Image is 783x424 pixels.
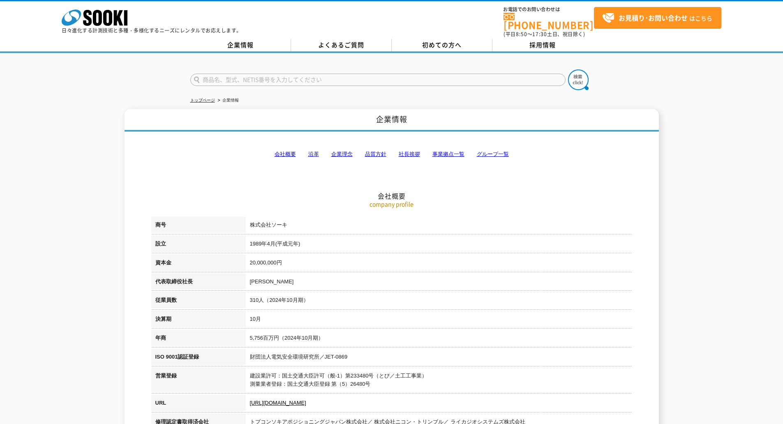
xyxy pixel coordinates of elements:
td: 建設業許可：国土交通大臣許可（般-1）第233480号（とび／土工工事業） 測量業者登録：国土交通大臣登録 第（5）26480号 [246,368,632,395]
th: 設立 [151,236,246,255]
a: よくあるご質問 [291,39,392,51]
a: [PHONE_NUMBER] [504,13,594,30]
h1: 企業情報 [125,109,659,132]
span: (平日 ～ 土日、祝日除く) [504,30,585,38]
a: 採用情報 [492,39,593,51]
th: 従業員数 [151,292,246,311]
span: 17:30 [532,30,547,38]
td: [PERSON_NAME] [246,273,632,292]
a: 沿革 [308,151,319,157]
a: 企業理念 [331,151,353,157]
th: 商号 [151,217,246,236]
a: 初めての方へ [392,39,492,51]
td: 株式会社ソーキ [246,217,632,236]
input: 商品名、型式、NETIS番号を入力してください [190,74,566,86]
span: 初めての方へ [422,40,462,49]
td: 20,000,000円 [246,255,632,273]
th: 代表取締役社長 [151,273,246,292]
a: グループ一覧 [477,151,509,157]
th: 決算期 [151,311,246,330]
td: 310人（2024年10月期） [246,292,632,311]
th: URL [151,395,246,414]
li: 企業情報 [216,96,239,105]
span: 8:50 [516,30,527,38]
strong: お見積り･お問い合わせ [619,13,688,23]
a: 社長挨拶 [399,151,420,157]
a: [URL][DOMAIN_NAME] [250,400,306,406]
p: 日々進化する計測技術と多種・多様化するニーズにレンタルでお応えします。 [62,28,242,33]
img: btn_search.png [568,70,589,90]
p: company profile [151,200,632,209]
th: 年商 [151,330,246,349]
a: 企業情報 [190,39,291,51]
td: 1989年4月(平成元年) [246,236,632,255]
h2: 会社概要 [151,109,632,200]
a: トップページ [190,98,215,102]
td: 10月 [246,311,632,330]
th: ISO 9001認証登録 [151,349,246,368]
td: 5,756百万円（2024年10月期） [246,330,632,349]
td: 財団法人電気安全環境研究所／JET-0869 [246,349,632,368]
a: 事業拠点一覧 [432,151,464,157]
a: お見積り･お問い合わせはこちら [594,7,721,29]
a: 品質方針 [365,151,386,157]
span: はこちら [602,12,712,24]
a: 会社概要 [275,151,296,157]
th: 営業登録 [151,368,246,395]
span: お電話でのお問い合わせは [504,7,594,12]
th: 資本金 [151,255,246,273]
